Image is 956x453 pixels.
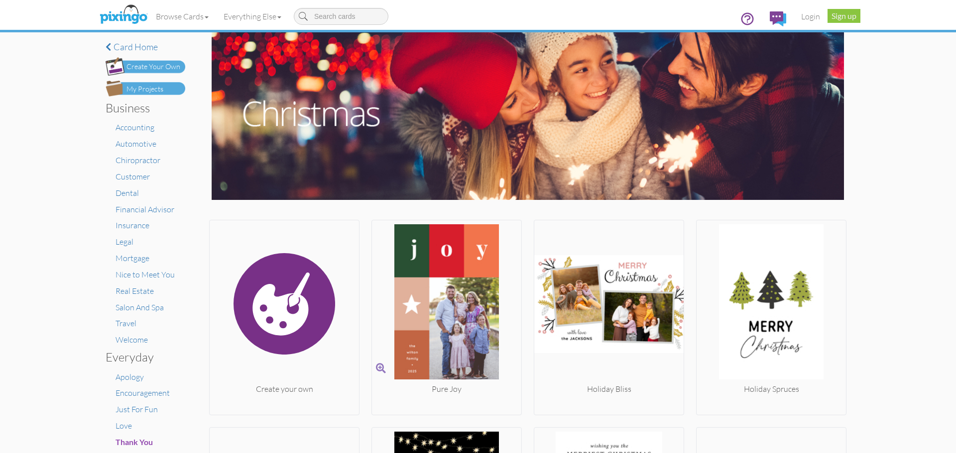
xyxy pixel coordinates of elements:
[116,404,158,414] a: Just For Fun
[212,32,843,200] img: christmas.jpg
[116,388,170,398] a: Encouragement
[126,62,180,72] div: Create Your Own
[770,11,786,26] img: comments.svg
[116,122,154,132] a: Accounting
[106,81,185,96] img: my-projects-button.png
[106,57,185,76] img: create-own-button.png
[697,224,846,383] img: 20231106-155747-aa65657b4831-250.jpg
[116,318,136,328] a: Travel
[116,253,149,263] a: Mortgage
[97,2,150,27] img: pixingo logo
[116,172,150,181] a: Customer
[116,188,139,198] a: Dental
[106,101,178,114] h3: Business
[697,383,846,395] div: Holiday Spruces
[534,383,684,395] div: Holiday Bliss
[828,9,860,23] a: Sign up
[116,204,174,214] a: Financial Advisor
[210,383,359,395] div: Create your own
[116,270,175,279] a: Nice to Meet You
[116,335,148,345] a: Welcome
[116,155,160,165] a: Chiropractor
[116,421,132,431] a: Love
[126,84,163,94] div: My Projects
[116,237,133,247] a: Legal
[116,372,144,382] a: Apology
[294,8,388,25] input: Search cards
[116,302,164,312] a: Salon And Spa
[372,383,521,395] div: Pure Joy
[148,4,216,29] a: Browse Cards
[116,139,156,149] a: Automotive
[116,437,153,447] a: Thank You
[106,42,185,52] a: Card home
[210,224,359,383] img: create.svg
[216,4,289,29] a: Everything Else
[106,351,178,363] h3: Everyday
[116,286,154,296] a: Real Estate
[794,4,828,29] a: Login
[534,224,684,383] img: 20241113-152228-6b627928bcea-250.jpg
[116,220,149,230] a: Insurance
[372,224,521,383] img: 20241113-234659-3a0bc8bd6a64-250.jpg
